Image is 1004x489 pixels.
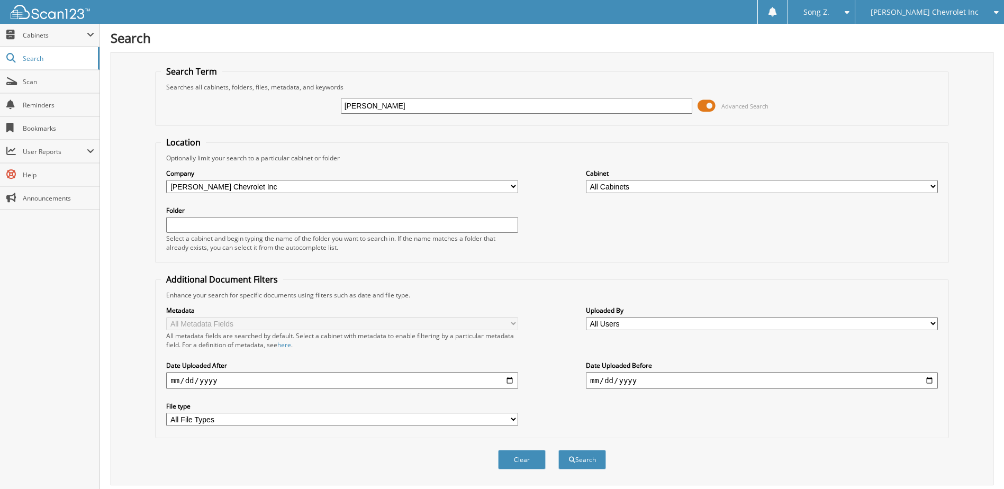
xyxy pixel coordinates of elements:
[23,147,87,156] span: User Reports
[166,169,518,178] label: Company
[161,153,943,162] div: Optionally limit your search to a particular cabinet or folder
[166,402,518,411] label: File type
[23,77,94,86] span: Scan
[23,54,93,63] span: Search
[161,274,283,285] legend: Additional Document Filters
[166,361,518,370] label: Date Uploaded After
[166,331,518,349] div: All metadata fields are searched by default. Select a cabinet with metadata to enable filtering b...
[166,372,518,389] input: start
[161,83,943,92] div: Searches all cabinets, folders, files, metadata, and keywords
[586,372,938,389] input: end
[166,206,518,215] label: Folder
[586,361,938,370] label: Date Uploaded Before
[23,170,94,179] span: Help
[11,5,90,19] img: scan123-logo-white.svg
[558,450,606,469] button: Search
[23,31,87,40] span: Cabinets
[721,102,768,110] span: Advanced Search
[498,450,546,469] button: Clear
[586,169,938,178] label: Cabinet
[23,101,94,110] span: Reminders
[111,29,993,47] h1: Search
[161,137,206,148] legend: Location
[803,9,829,15] span: Song Z.
[166,306,518,315] label: Metadata
[166,234,518,252] div: Select a cabinet and begin typing the name of the folder you want to search in. If the name match...
[161,66,222,77] legend: Search Term
[23,124,94,133] span: Bookmarks
[23,194,94,203] span: Announcements
[586,306,938,315] label: Uploaded By
[277,340,291,349] a: here
[161,291,943,300] div: Enhance your search for specific documents using filters such as date and file type.
[951,438,1004,489] iframe: Chat Widget
[871,9,979,15] span: [PERSON_NAME] Chevrolet Inc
